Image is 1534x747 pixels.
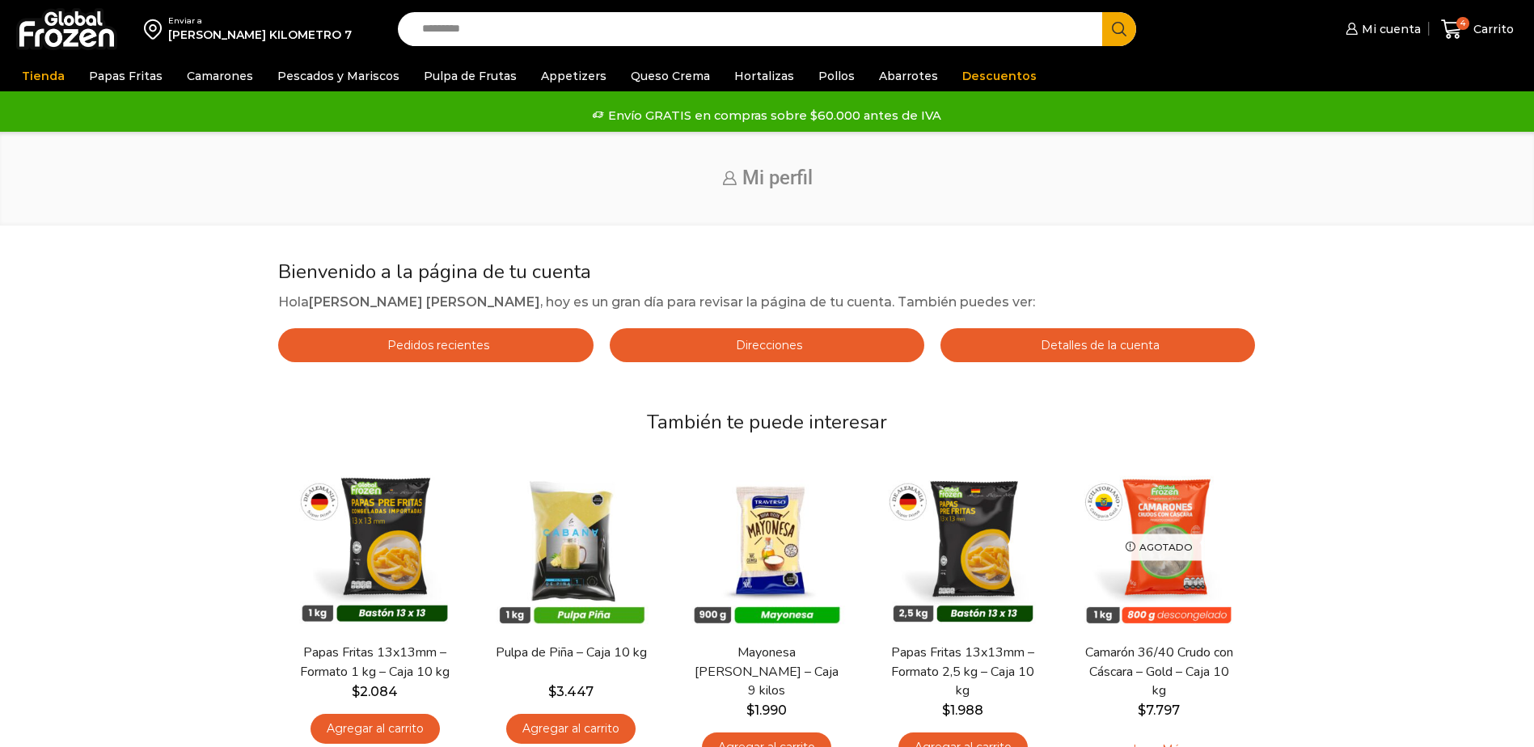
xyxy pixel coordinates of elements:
span: Pedidos recientes [383,338,489,352]
a: Agregar al carrito: “Papas Fritas 13x13mm - Formato 1 kg - Caja 10 kg” [311,714,440,744]
span: Detalles de la cuenta [1037,338,1160,352]
span: También te puede interesar [647,409,887,435]
bdi: 7.797 [1138,703,1180,718]
a: Detalles de la cuenta [940,328,1255,362]
span: Bienvenido a la página de tu cuenta [278,259,591,285]
span: Mi perfil [742,167,813,189]
a: Pescados y Mariscos [269,61,408,91]
a: Papas Fritas [81,61,171,91]
a: Queso Crema [623,61,718,91]
a: Camarones [179,61,261,91]
span: 4 [1456,17,1469,30]
a: Papas Fritas 13x13mm – Formato 2,5 kg – Caja 10 kg [887,644,1039,700]
span: $ [548,684,556,699]
bdi: 1.990 [746,703,787,718]
a: Hortalizas [726,61,802,91]
a: Mi cuenta [1342,13,1421,45]
a: Mayonesa [PERSON_NAME] – Caja 9 kilos [691,644,843,700]
a: Pulpa de Frutas [416,61,525,91]
span: Carrito [1469,21,1514,37]
bdi: 2.084 [352,684,398,699]
span: Mi cuenta [1358,21,1421,37]
a: 4 Carrito [1437,11,1518,49]
a: Pollos [810,61,863,91]
div: [PERSON_NAME] KILOMETRO 7 [168,27,352,43]
a: Tienda [14,61,73,91]
span: $ [942,703,950,718]
a: Camarón 36/40 Crudo con Cáscara – Gold – Caja 10 kg [1083,644,1235,700]
a: Descuentos [954,61,1045,91]
strong: [PERSON_NAME] [PERSON_NAME] [309,294,540,310]
a: Direcciones [610,328,924,362]
span: $ [352,684,360,699]
span: Direcciones [732,338,802,352]
p: Hola , hoy es un gran día para revisar la página de tu cuenta. También puedes ver: [278,292,1255,313]
a: Appetizers [533,61,615,91]
img: address-field-icon.svg [144,15,168,43]
button: Search button [1102,12,1136,46]
bdi: 1.988 [942,703,983,718]
bdi: 3.447 [548,684,594,699]
a: Pedidos recientes [278,328,593,362]
div: Enviar a [168,15,352,27]
p: Agotado [1114,534,1204,560]
a: Abarrotes [871,61,946,91]
a: Agregar al carrito: “Pulpa de Piña - Caja 10 kg” [506,714,636,744]
span: $ [1138,703,1146,718]
a: Papas Fritas 13x13mm – Formato 1 kg – Caja 10 kg [299,644,451,681]
span: $ [746,703,754,718]
a: Pulpa de Piña – Caja 10 kg [495,644,647,662]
